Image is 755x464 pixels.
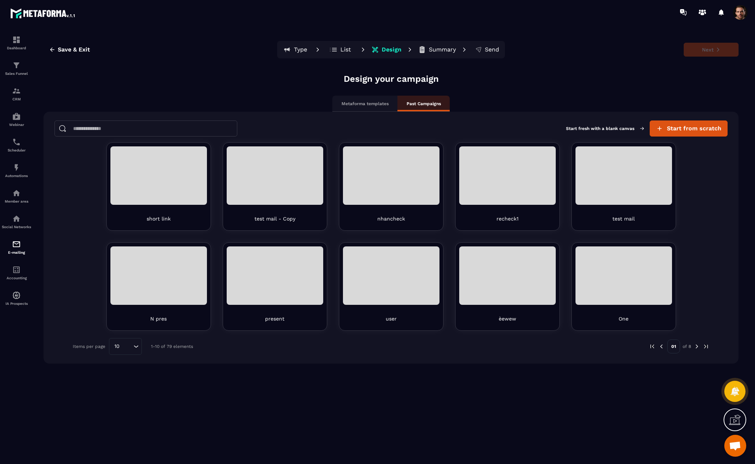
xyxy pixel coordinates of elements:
[667,340,680,353] p: 01
[612,215,635,222] p: test mail
[2,302,31,306] p: IA Prospects
[724,435,746,457] a: Mở cuộc trò chuyện
[386,315,397,322] p: user
[2,234,31,260] a: emailemailE-mailing
[2,199,31,203] p: Member area
[279,42,312,57] button: Type
[497,215,518,222] p: recheck1
[694,343,700,350] img: next
[2,225,31,229] p: Social Networks
[2,158,31,183] a: automationsautomationsAutomations
[122,342,132,350] input: Search for option
[485,46,499,53] p: Send
[58,46,90,53] span: Save & Exit
[151,344,193,349] p: 1-10 of 79 elements
[703,343,709,350] img: next
[12,240,21,249] img: email
[377,215,405,222] p: nhancheck
[12,87,21,95] img: formation
[2,276,31,280] p: Accounting
[2,55,31,81] a: formationformationSales Funnel
[12,138,21,146] img: scheduler
[2,209,31,234] a: social-networksocial-networkSocial Networks
[2,123,31,127] p: Webinar
[2,30,31,55] a: formationformationDashboard
[44,43,95,56] button: Save & Exit
[566,126,644,131] p: Start fresh with a blank canvas
[649,343,656,350] img: prev
[112,342,122,350] span: 10
[2,250,31,254] p: E-mailing
[340,46,351,53] p: List
[12,291,21,300] img: automations
[429,46,456,53] p: Summary
[369,42,404,57] button: Design
[73,344,105,349] p: Items per page
[416,42,458,57] button: Summary
[650,120,728,137] button: Start from scratch
[667,125,721,132] span: Start from scratch
[12,163,21,172] img: automations
[150,315,167,322] p: N pres
[254,215,295,222] p: test mail - Copy
[12,112,21,121] img: automations
[109,338,142,355] div: Search for option
[683,344,691,349] p: of 8
[2,183,31,209] a: automationsautomationsMember area
[2,97,31,101] p: CRM
[471,42,503,57] button: Send
[12,265,21,274] img: accountant
[2,132,31,158] a: schedulerschedulerScheduler
[265,315,284,322] p: present
[2,174,31,178] p: Automations
[658,343,665,350] img: prev
[2,46,31,50] p: Dashboard
[10,7,76,20] img: logo
[12,189,21,198] img: automations
[12,61,21,70] img: formation
[499,315,516,322] p: èewew
[619,315,628,322] p: One
[12,35,21,44] img: formation
[341,101,389,107] p: Metaforma templates
[324,42,357,57] button: List
[344,73,439,85] p: Design your campaign
[2,148,31,152] p: Scheduler
[294,46,307,53] p: Type
[147,215,171,222] p: short link
[382,46,401,53] p: Design
[2,260,31,285] a: accountantaccountantAccounting
[12,214,21,223] img: social-network
[2,72,31,76] p: Sales Funnel
[2,81,31,107] a: formationformationCRM
[407,101,441,107] p: Past Campaigns
[2,107,31,132] a: automationsautomationsWebinar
